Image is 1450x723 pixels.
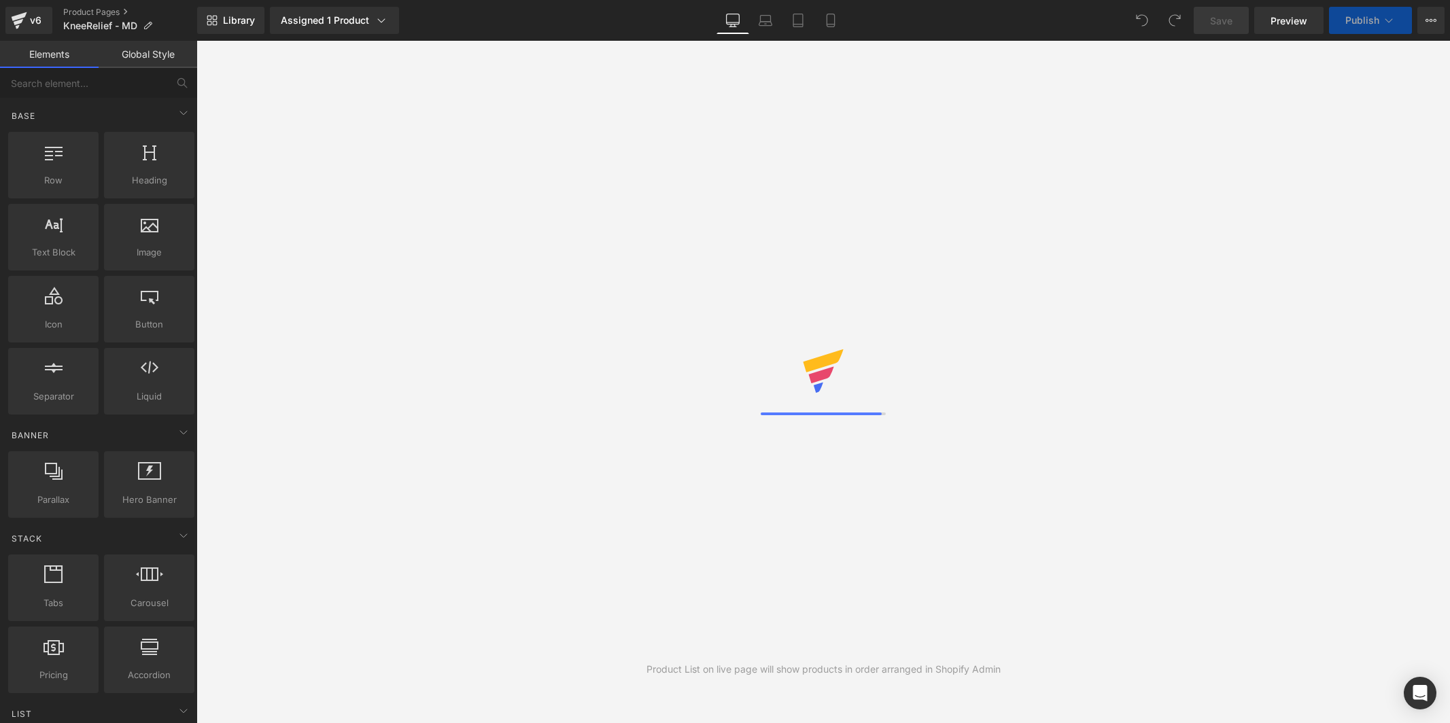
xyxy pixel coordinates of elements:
[1210,14,1232,28] span: Save
[99,41,197,68] a: Global Style
[108,596,190,610] span: Carousel
[12,173,94,188] span: Row
[12,668,94,682] span: Pricing
[1417,7,1445,34] button: More
[108,317,190,332] span: Button
[108,389,190,404] span: Liquid
[12,317,94,332] span: Icon
[63,7,197,18] a: Product Pages
[108,245,190,260] span: Image
[1161,7,1188,34] button: Redo
[10,109,37,122] span: Base
[1128,7,1156,34] button: Undo
[12,389,94,404] span: Separator
[814,7,847,34] a: Mobile
[646,662,1001,677] div: Product List on live page will show products in order arranged in Shopify Admin
[10,429,50,442] span: Banner
[10,532,44,545] span: Stack
[717,7,749,34] a: Desktop
[749,7,782,34] a: Laptop
[63,20,137,31] span: KneeRelief - MD
[108,668,190,682] span: Accordion
[5,7,52,34] a: v6
[12,596,94,610] span: Tabs
[27,12,44,29] div: v6
[12,493,94,507] span: Parallax
[197,7,264,34] a: New Library
[1271,14,1307,28] span: Preview
[1404,677,1436,709] div: Open Intercom Messenger
[223,14,255,27] span: Library
[1329,7,1412,34] button: Publish
[782,7,814,34] a: Tablet
[108,493,190,507] span: Hero Banner
[10,707,33,720] span: List
[281,14,388,27] div: Assigned 1 Product
[1254,7,1324,34] a: Preview
[1345,15,1379,26] span: Publish
[12,245,94,260] span: Text Block
[108,173,190,188] span: Heading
